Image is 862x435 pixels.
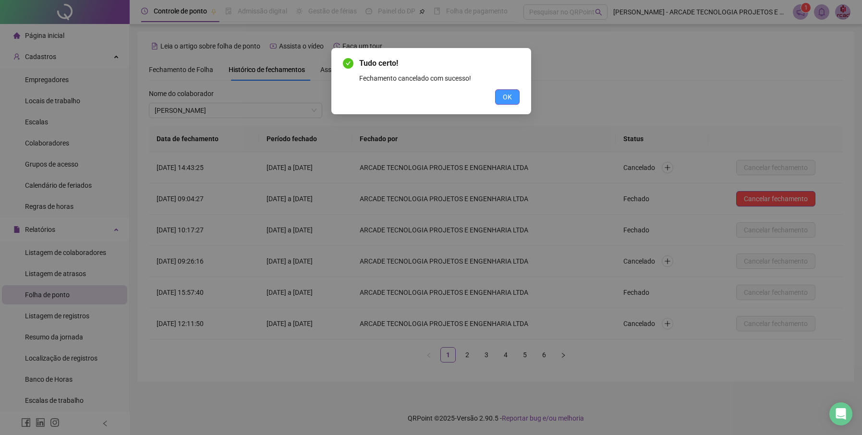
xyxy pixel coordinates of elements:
[343,58,353,69] span: check-circle
[503,92,512,102] span: OK
[495,89,520,105] button: OK
[829,402,852,425] div: Open Intercom Messenger
[359,74,471,82] span: Fechamento cancelado com sucesso!
[359,59,398,68] span: Tudo certo!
